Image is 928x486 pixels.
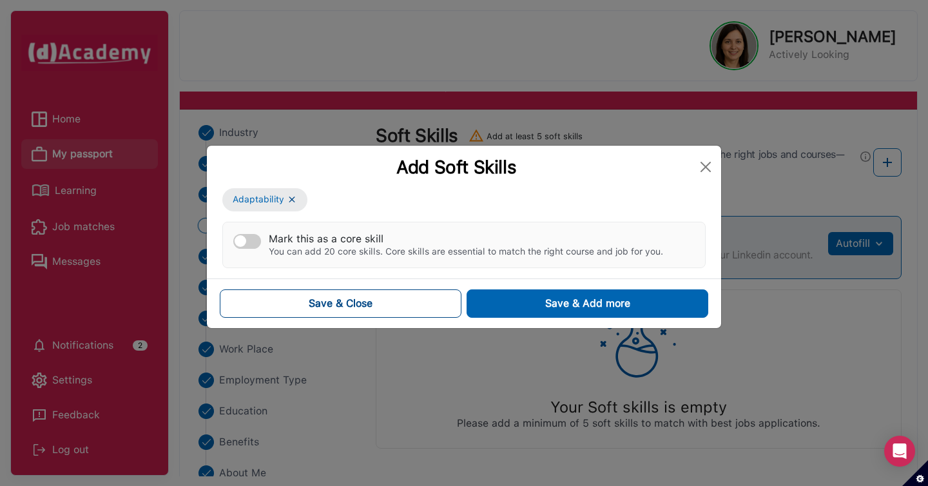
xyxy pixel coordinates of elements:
button: Set cookie preferences [902,460,928,486]
div: Save & Add more [545,296,630,311]
div: Save & Close [309,296,372,311]
div: Add Soft Skills [217,156,695,178]
button: Save & Add more [467,289,708,318]
button: Close [695,157,716,177]
span: Adaptability [233,193,284,206]
button: Adaptability [222,188,307,211]
div: You can add 20 core skills. Core skills are essential to match the right course and job for you. [269,246,663,257]
button: Mark this as a core skillYou can add 20 core skills. Core skills are essential to match the right... [233,234,261,249]
div: Open Intercom Messenger [884,436,915,467]
img: ... [287,194,297,205]
button: Save & Close [220,289,461,318]
div: Mark this as a core skill [269,233,663,245]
